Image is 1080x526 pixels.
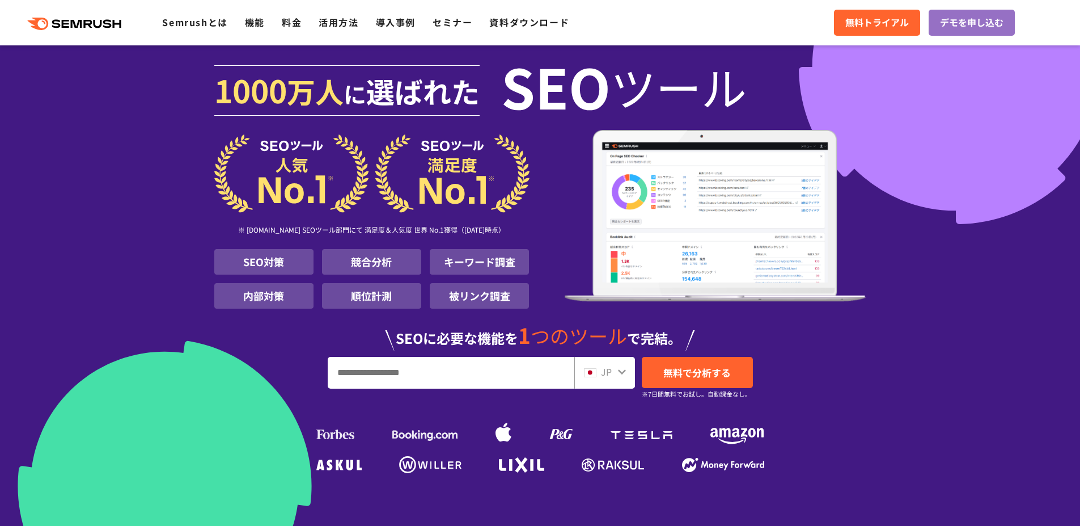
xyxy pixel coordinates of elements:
[214,213,530,249] div: ※ [DOMAIN_NAME] SEOツール部門にて 満足度＆人気度 世界 No.1獲得（[DATE]時点）
[214,313,866,351] div: SEOに必要な機能を
[642,389,751,399] small: ※7日間無料でお試し。自動課金なし。
[162,15,227,29] a: Semrushとは
[344,77,366,110] span: に
[518,319,531,350] span: 1
[214,249,314,275] li: SEO対策
[845,15,909,30] span: 無料トライアル
[611,64,747,109] span: ツール
[245,15,265,29] a: 機能
[433,15,472,29] a: セミナー
[489,15,569,29] a: 資料ダウンロード
[328,357,574,388] input: URL、キーワードを入力してください
[834,10,920,36] a: 無料トライアル
[430,283,529,309] li: 被リンク調査
[214,67,287,112] span: 1000
[501,64,611,109] span: SEO
[642,357,753,388] a: 無料で分析する
[430,249,529,275] li: キーワード調査
[287,70,344,111] span: 万人
[282,15,302,29] a: 料金
[366,70,480,111] span: 選ばれた
[601,365,612,378] span: JP
[322,283,421,309] li: 順位計測
[319,15,358,29] a: 活用方法
[531,322,627,350] span: つのツール
[627,328,681,348] span: で完結。
[663,365,731,380] span: 無料で分析する
[376,15,416,29] a: 導入事例
[940,15,1003,30] span: デモを申し込む
[322,249,421,275] li: 競合分析
[929,10,1015,36] a: デモを申し込む
[214,283,314,309] li: 内部対策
